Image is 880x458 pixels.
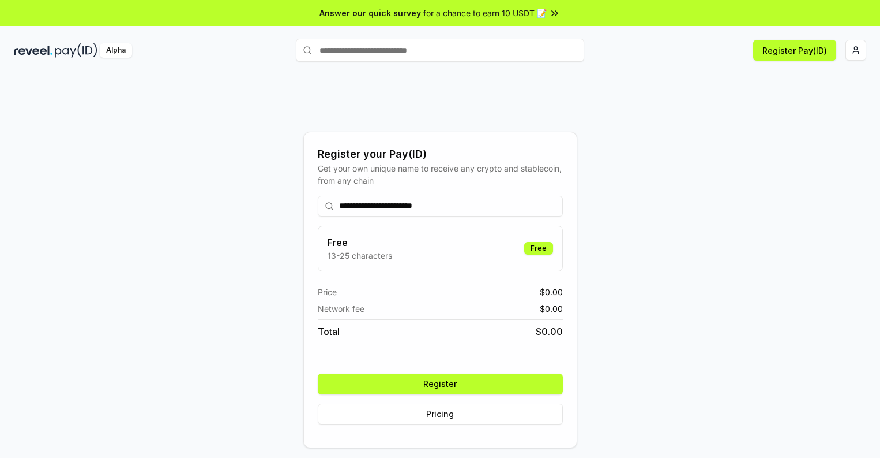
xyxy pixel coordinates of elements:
[55,43,97,58] img: pay_id
[524,242,553,255] div: Free
[318,374,563,394] button: Register
[318,146,563,162] div: Register your Pay(ID)
[328,250,392,262] p: 13-25 characters
[328,236,392,250] h3: Free
[540,303,563,315] span: $ 0.00
[318,404,563,425] button: Pricing
[753,40,836,61] button: Register Pay(ID)
[540,286,563,298] span: $ 0.00
[100,43,132,58] div: Alpha
[318,162,563,187] div: Get your own unique name to receive any crypto and stablecoin, from any chain
[318,325,340,338] span: Total
[319,7,421,19] span: Answer our quick survey
[318,303,364,315] span: Network fee
[318,286,337,298] span: Price
[536,325,563,338] span: $ 0.00
[14,43,52,58] img: reveel_dark
[423,7,547,19] span: for a chance to earn 10 USDT 📝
